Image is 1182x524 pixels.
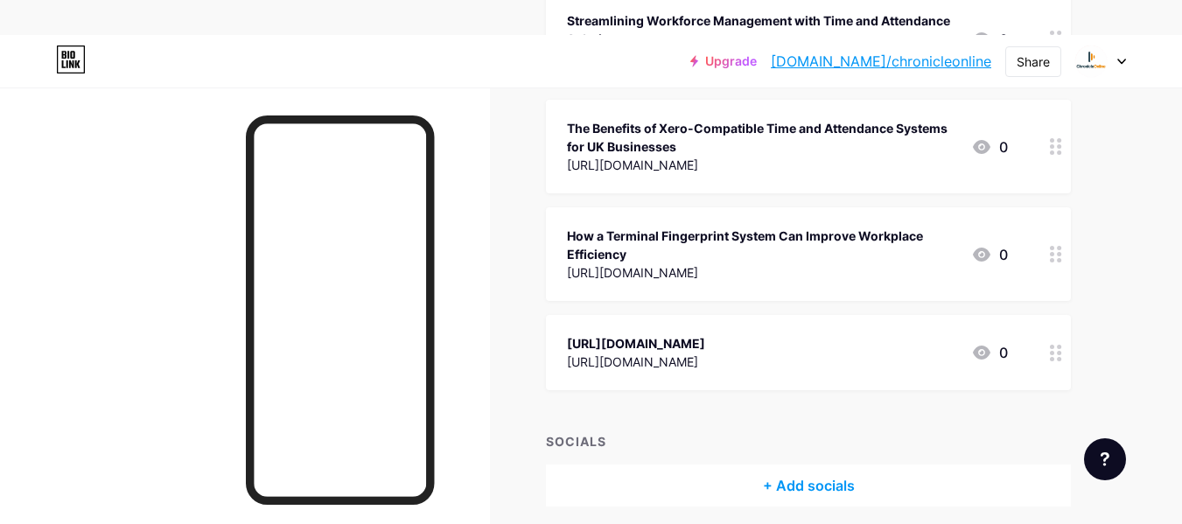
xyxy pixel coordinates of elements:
div: + Add socials [546,465,1071,507]
div: [URL][DOMAIN_NAME] [567,263,957,282]
img: chronicleonline [1074,45,1108,78]
div: How a Terminal Fingerprint System Can Improve Workplace Efficiency [567,227,957,263]
a: [DOMAIN_NAME]/chronicleonline [771,51,991,72]
div: 0 [971,136,1008,157]
div: [URL][DOMAIN_NAME] [567,353,705,371]
div: 0 [971,342,1008,363]
div: 0 [971,244,1008,265]
div: The Benefits of Xero-Compatible Time and Attendance Systems for UK Businesses [567,119,957,156]
div: [URL][DOMAIN_NAME] [567,334,705,353]
a: Upgrade [690,54,757,68]
div: Streamlining Workforce Management with Time and Attendance Solutions [567,11,957,48]
div: [URL][DOMAIN_NAME] [567,156,957,174]
div: Share [1017,52,1050,71]
div: 0 [971,29,1008,50]
div: SOCIALS [546,432,1071,451]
